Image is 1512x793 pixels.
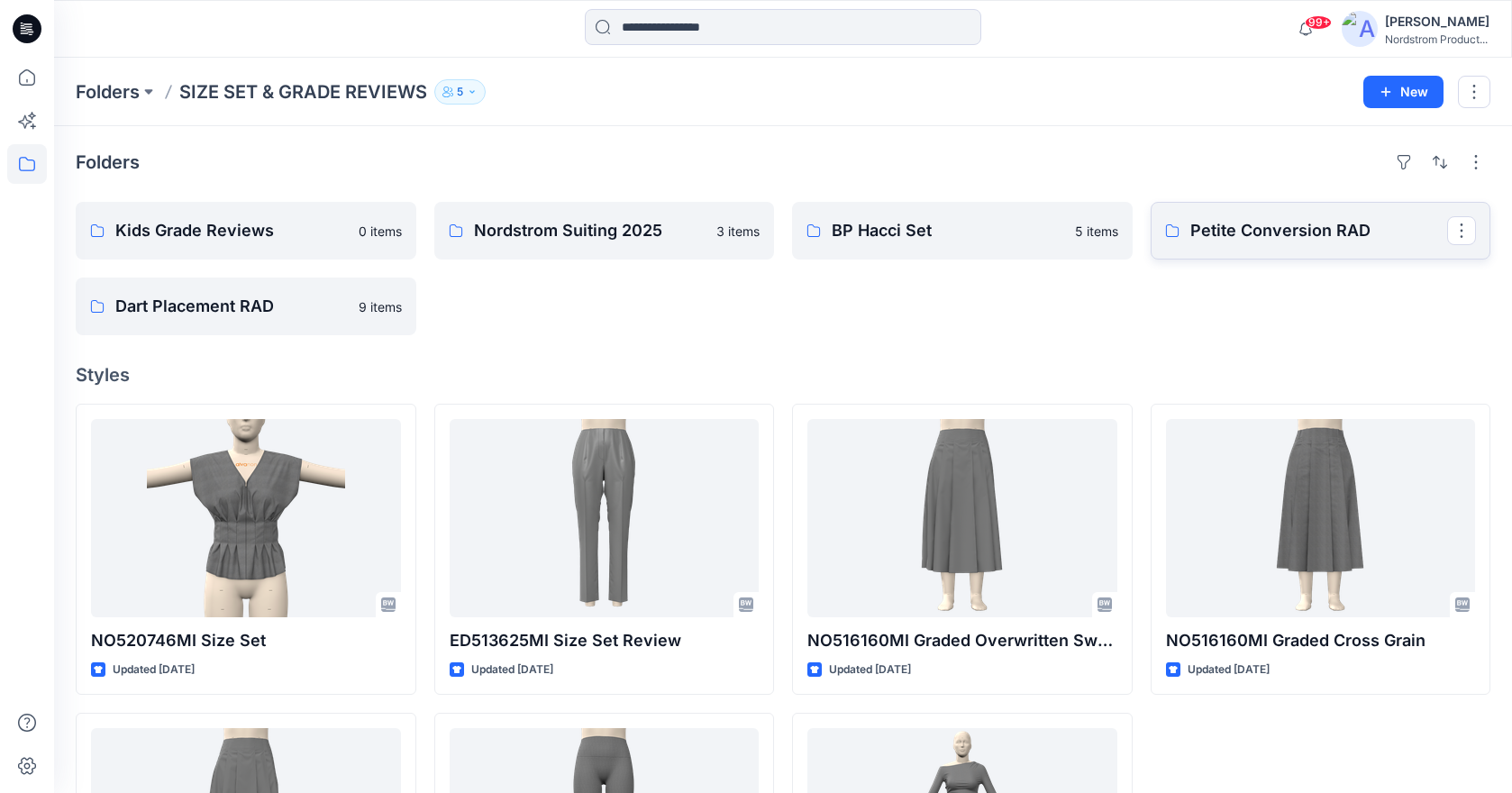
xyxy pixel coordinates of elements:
[359,222,402,241] p: 0 items
[792,202,1133,260] a: BP Hacci Set5 items
[1151,202,1491,260] a: Petite Conversion RAD
[115,294,348,319] p: Dart Placement RAD
[1305,15,1332,30] span: 99+
[76,79,140,105] a: Folders
[91,419,401,617] a: NO520746MI Size Set
[1363,76,1444,108] button: New
[434,202,775,260] a: Nordstrom Suiting 20253 items
[716,222,760,241] p: 3 items
[76,364,1490,386] h4: Styles
[1166,419,1476,617] a: NO516160MI Graded Cross Grain
[450,628,760,653] p: ED513625MI Size Set Review
[1190,218,1448,243] p: Petite Conversion RAD
[1385,32,1489,46] div: Nordstrom Product...
[76,278,416,335] a: Dart Placement RAD9 items
[359,297,402,316] p: 9 items
[91,628,401,653] p: NO520746MI Size Set
[1342,11,1378,47] img: avatar
[807,628,1117,653] p: NO516160MI Graded Overwritten Sweep Grade Straightened SS
[832,218,1064,243] p: BP Hacci Set
[115,218,348,243] p: Kids Grade Reviews
[474,218,706,243] p: Nordstrom Suiting 2025
[450,419,760,617] a: ED513625MI Size Set Review
[434,79,486,105] button: 5
[829,661,911,679] p: Updated [DATE]
[807,419,1117,617] a: NO516160MI Graded Overwritten Sweep Grade Straightened SS
[1188,661,1270,679] p: Updated [DATE]
[76,151,140,173] h4: Folders
[457,82,463,102] p: 5
[1385,11,1489,32] div: [PERSON_NAME]
[113,661,195,679] p: Updated [DATE]
[179,79,427,105] p: SIZE SET & GRADE REVIEWS
[1075,222,1118,241] p: 5 items
[76,202,416,260] a: Kids Grade Reviews0 items
[1166,628,1476,653] p: NO516160MI Graded Cross Grain
[471,661,553,679] p: Updated [DATE]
